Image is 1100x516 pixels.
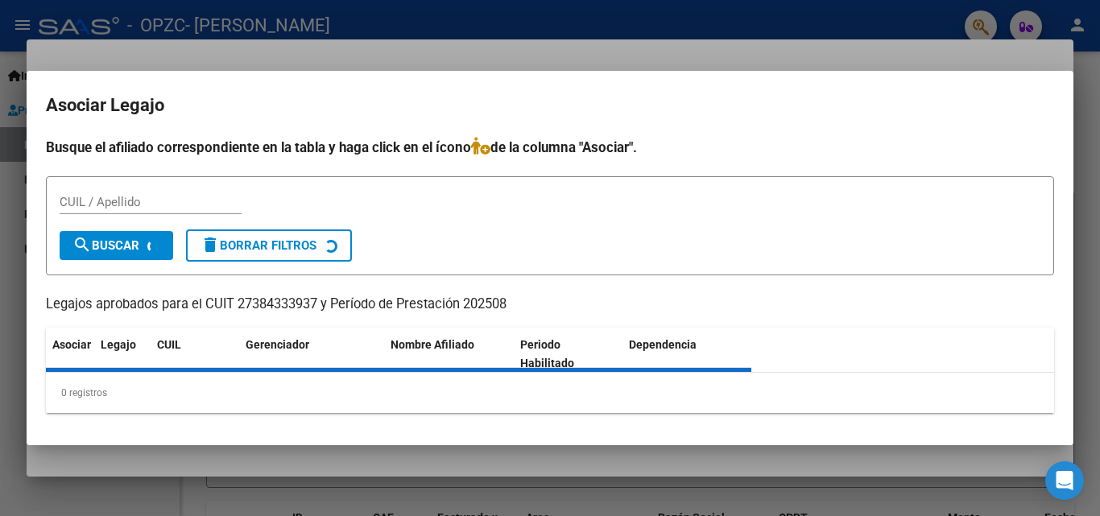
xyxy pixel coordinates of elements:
span: Periodo Habilitado [520,338,574,369]
span: Borrar Filtros [201,238,316,253]
span: Buscar [72,238,139,253]
datatable-header-cell: Nombre Afiliado [384,328,514,381]
span: Nombre Afiliado [391,338,474,351]
datatable-header-cell: Dependencia [622,328,752,381]
mat-icon: delete [201,235,220,254]
p: Legajos aprobados para el CUIT 27384333937 y Período de Prestación 202508 [46,295,1054,315]
div: 0 registros [46,373,1054,413]
span: Gerenciador [246,338,309,351]
button: Borrar Filtros [186,229,352,262]
span: Asociar [52,338,91,351]
div: Open Intercom Messenger [1045,461,1084,500]
mat-icon: search [72,235,92,254]
span: Dependencia [629,338,697,351]
span: Legajo [101,338,136,351]
datatable-header-cell: Gerenciador [239,328,384,381]
datatable-header-cell: Legajo [94,328,151,381]
span: CUIL [157,338,181,351]
datatable-header-cell: Asociar [46,328,94,381]
datatable-header-cell: Periodo Habilitado [514,328,622,381]
button: Buscar [60,231,173,260]
datatable-header-cell: CUIL [151,328,239,381]
h4: Busque el afiliado correspondiente en la tabla y haga click en el ícono de la columna "Asociar". [46,137,1054,158]
h2: Asociar Legajo [46,90,1054,121]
